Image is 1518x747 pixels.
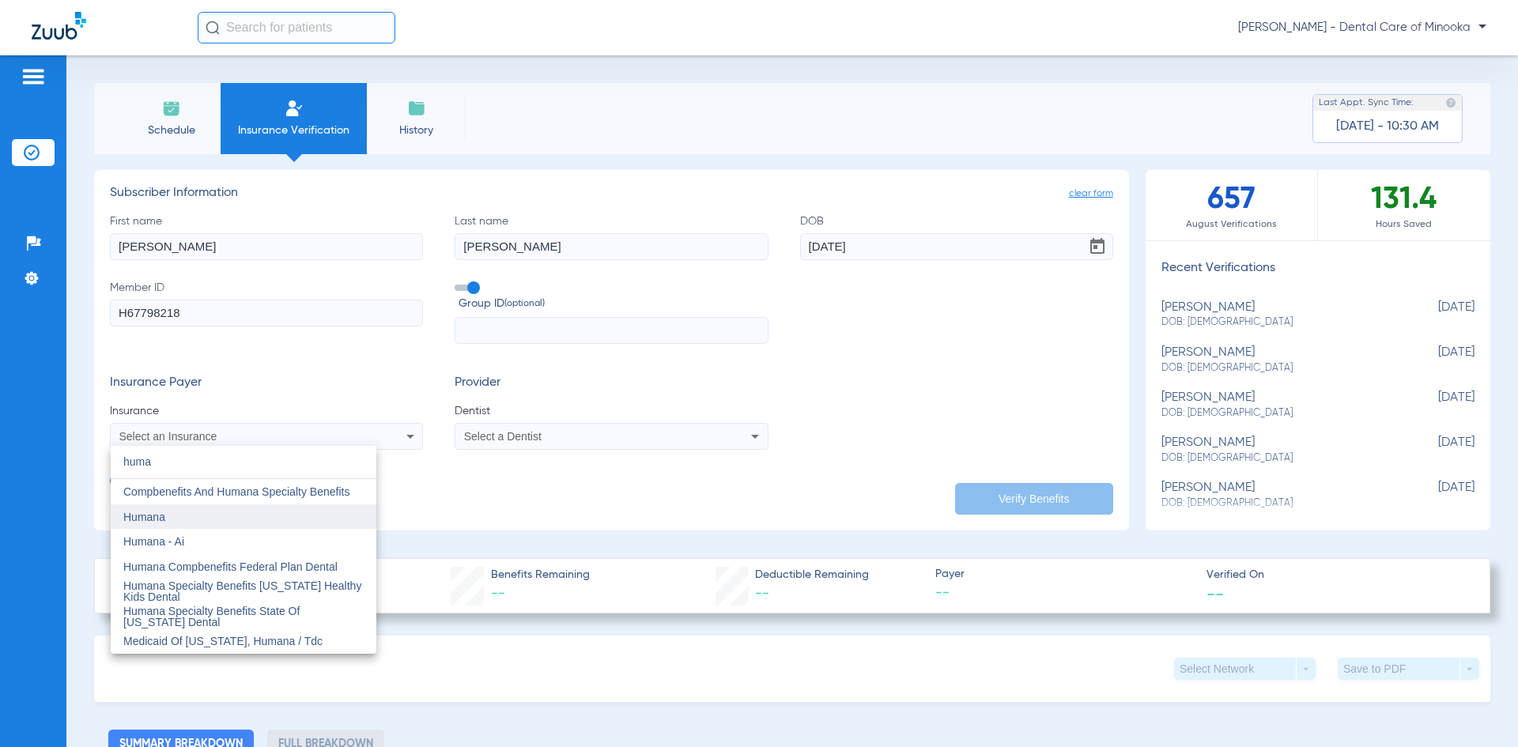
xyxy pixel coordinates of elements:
[123,605,300,628] span: Humana Specialty Benefits State Of [US_STATE] Dental
[123,579,361,603] span: Humana Specialty Benefits [US_STATE] Healthy Kids Dental
[111,446,376,478] input: dropdown search
[123,560,338,573] span: Humana Compbenefits Federal Plan Dental
[123,635,323,647] span: Medicaid Of [US_STATE], Humana / Tdc
[123,511,165,523] span: Humana
[123,485,349,498] span: Compbenefits And Humana Specialty Benefits
[123,535,184,548] span: Humana - Ai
